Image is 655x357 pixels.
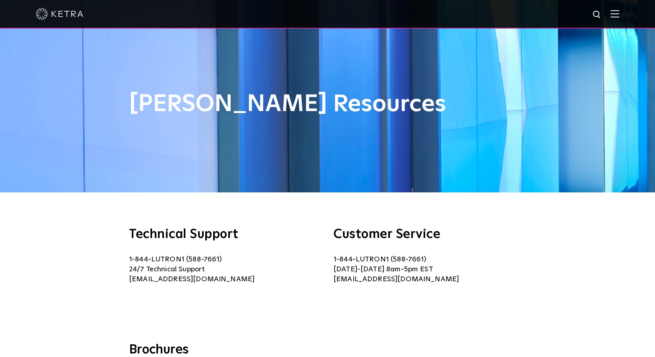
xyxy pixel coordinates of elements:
[333,228,526,241] h3: Customer Service
[611,10,619,17] img: Hamburger%20Nav.svg
[36,8,83,20] img: ketra-logo-2019-white
[129,91,526,117] h1: [PERSON_NAME] Resources
[129,276,254,283] a: [EMAIL_ADDRESS][DOMAIN_NAME]
[592,10,602,20] img: search icon
[129,228,322,241] h3: Technical Support
[129,255,322,284] p: 1-844-LUTRON1 (588-7661) 24/7 Technical Support
[333,255,526,284] p: 1-844-LUTRON1 (588-7661) [DATE]-[DATE] 8am-5pm EST [EMAIL_ADDRESS][DOMAIN_NAME]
